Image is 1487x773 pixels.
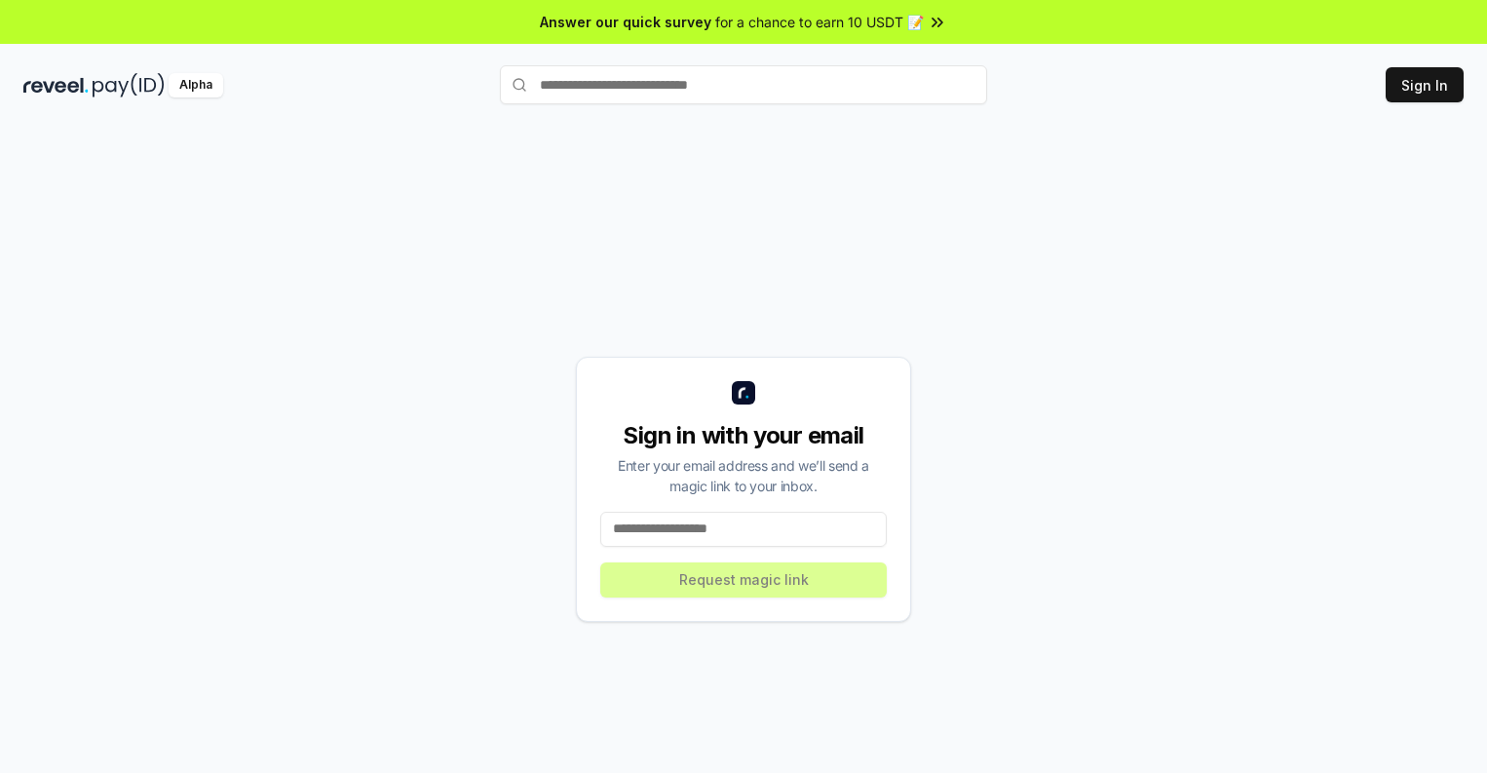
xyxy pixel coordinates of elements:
[169,73,223,97] div: Alpha
[600,455,887,496] div: Enter your email address and we’ll send a magic link to your inbox.
[1386,67,1464,102] button: Sign In
[732,381,755,405] img: logo_small
[23,73,89,97] img: reveel_dark
[93,73,165,97] img: pay_id
[600,420,887,451] div: Sign in with your email
[540,12,711,32] span: Answer our quick survey
[715,12,924,32] span: for a chance to earn 10 USDT 📝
